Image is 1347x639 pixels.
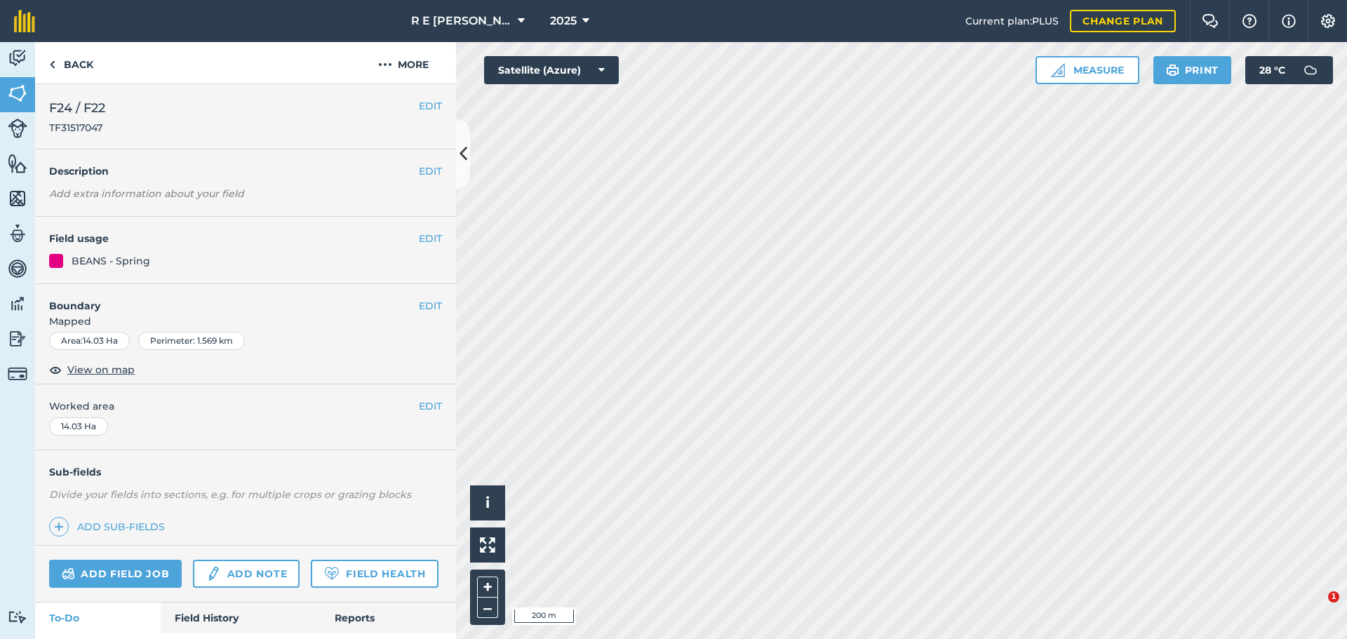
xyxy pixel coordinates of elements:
[1245,56,1333,84] button: 28 °C
[1153,56,1232,84] button: Print
[311,560,438,588] a: Field Health
[193,560,300,588] a: Add note
[1241,14,1258,28] img: A question mark icon
[54,518,64,535] img: svg+xml;base64,PHN2ZyB4bWxucz0iaHR0cDovL3d3dy53My5vcmcvMjAwMC9zdmciIHdpZHRoPSIxNCIgaGVpZ2h0PSIyNC...
[8,293,27,314] img: svg+xml;base64,PD94bWwgdmVyc2lvbj0iMS4wIiBlbmNvZGluZz0idXRmLTgiPz4KPCEtLSBHZW5lcmF0b3I6IEFkb2JlIE...
[35,314,456,329] span: Mapped
[321,603,456,633] a: Reports
[49,488,411,501] em: Divide your fields into sections, e.g. for multiple crops or grazing blocks
[480,537,495,553] img: Four arrows, one pointing top left, one top right, one bottom right and the last bottom left
[484,56,619,84] button: Satellite (Azure)
[419,98,442,114] button: EDIT
[1070,10,1176,32] a: Change plan
[49,187,244,200] em: Add extra information about your field
[161,603,320,633] a: Field History
[1051,63,1065,77] img: Ruler icon
[477,598,498,618] button: –
[8,119,27,138] img: svg+xml;base64,PD94bWwgdmVyc2lvbj0iMS4wIiBlbmNvZGluZz0idXRmLTgiPz4KPCEtLSBHZW5lcmF0b3I6IEFkb2JlIE...
[419,298,442,314] button: EDIT
[8,610,27,624] img: svg+xml;base64,PD94bWwgdmVyc2lvbj0iMS4wIiBlbmNvZGluZz0idXRmLTgiPz4KPCEtLSBHZW5lcmF0b3I6IEFkb2JlIE...
[1328,591,1339,603] span: 1
[67,362,135,377] span: View on map
[49,361,135,378] button: View on map
[351,42,456,83] button: More
[49,517,170,537] a: Add sub-fields
[8,48,27,69] img: svg+xml;base64,PD94bWwgdmVyc2lvbj0iMS4wIiBlbmNvZGluZz0idXRmLTgiPz4KPCEtLSBHZW5lcmF0b3I6IEFkb2JlIE...
[35,42,107,83] a: Back
[1296,56,1325,84] img: svg+xml;base64,PD94bWwgdmVyc2lvbj0iMS4wIiBlbmNvZGluZz0idXRmLTgiPz4KPCEtLSBHZW5lcmF0b3I6IEFkb2JlIE...
[49,332,130,350] div: Area : 14.03 Ha
[138,332,245,350] div: Perimeter : 1.569 km
[14,10,35,32] img: fieldmargin Logo
[8,258,27,279] img: svg+xml;base64,PD94bWwgdmVyc2lvbj0iMS4wIiBlbmNvZGluZz0idXRmLTgiPz4KPCEtLSBHZW5lcmF0b3I6IEFkb2JlIE...
[8,188,27,209] img: svg+xml;base64,PHN2ZyB4bWxucz0iaHR0cDovL3d3dy53My5vcmcvMjAwMC9zdmciIHdpZHRoPSI1NiIgaGVpZ2h0PSI2MC...
[1320,14,1336,28] img: A cog icon
[8,83,27,104] img: svg+xml;base64,PHN2ZyB4bWxucz0iaHR0cDovL3d3dy53My5vcmcvMjAwMC9zdmciIHdpZHRoPSI1NiIgaGVpZ2h0PSI2MC...
[49,121,105,135] span: TF31517047
[1166,62,1179,79] img: svg+xml;base64,PHN2ZyB4bWxucz0iaHR0cDovL3d3dy53My5vcmcvMjAwMC9zdmciIHdpZHRoPSIxOSIgaGVpZ2h0PSIyNC...
[35,284,419,314] h4: Boundary
[1282,13,1296,29] img: svg+xml;base64,PHN2ZyB4bWxucz0iaHR0cDovL3d3dy53My5vcmcvMjAwMC9zdmciIHdpZHRoPSIxNyIgaGVpZ2h0PSIxNy...
[419,231,442,246] button: EDIT
[49,560,182,588] a: Add field job
[411,13,512,29] span: R E [PERSON_NAME]
[1202,14,1219,28] img: Two speech bubbles overlapping with the left bubble in the forefront
[965,13,1059,29] span: Current plan : PLUS
[378,56,392,73] img: svg+xml;base64,PHN2ZyB4bWxucz0iaHR0cDovL3d3dy53My5vcmcvMjAwMC9zdmciIHdpZHRoPSIyMCIgaGVpZ2h0PSIyNC...
[72,253,150,269] div: BEANS - Spring
[1299,591,1333,625] iframe: Intercom live chat
[1259,56,1285,84] span: 28 ° C
[49,417,108,436] div: 14.03 Ha
[49,361,62,378] img: svg+xml;base64,PHN2ZyB4bWxucz0iaHR0cDovL3d3dy53My5vcmcvMjAwMC9zdmciIHdpZHRoPSIxOCIgaGVpZ2h0PSIyNC...
[477,577,498,598] button: +
[8,364,27,384] img: svg+xml;base64,PD94bWwgdmVyc2lvbj0iMS4wIiBlbmNvZGluZz0idXRmLTgiPz4KPCEtLSBHZW5lcmF0b3I6IEFkb2JlIE...
[49,163,442,179] h4: Description
[419,163,442,179] button: EDIT
[419,398,442,414] button: EDIT
[8,153,27,174] img: svg+xml;base64,PHN2ZyB4bWxucz0iaHR0cDovL3d3dy53My5vcmcvMjAwMC9zdmciIHdpZHRoPSI1NiIgaGVpZ2h0PSI2MC...
[1036,56,1139,84] button: Measure
[206,565,221,582] img: svg+xml;base64,PD94bWwgdmVyc2lvbj0iMS4wIiBlbmNvZGluZz0idXRmLTgiPz4KPCEtLSBHZW5lcmF0b3I6IEFkb2JlIE...
[49,231,419,246] h4: Field usage
[49,56,55,73] img: svg+xml;base64,PHN2ZyB4bWxucz0iaHR0cDovL3d3dy53My5vcmcvMjAwMC9zdmciIHdpZHRoPSI5IiBoZWlnaHQ9IjI0Ii...
[62,565,75,582] img: svg+xml;base64,PD94bWwgdmVyc2lvbj0iMS4wIiBlbmNvZGluZz0idXRmLTgiPz4KPCEtLSBHZW5lcmF0b3I6IEFkb2JlIE...
[35,603,161,633] a: To-Do
[485,494,490,511] span: i
[470,485,505,520] button: i
[49,398,442,414] span: Worked area
[8,223,27,244] img: svg+xml;base64,PD94bWwgdmVyc2lvbj0iMS4wIiBlbmNvZGluZz0idXRmLTgiPz4KPCEtLSBHZW5lcmF0b3I6IEFkb2JlIE...
[550,13,577,29] span: 2025
[8,328,27,349] img: svg+xml;base64,PD94bWwgdmVyc2lvbj0iMS4wIiBlbmNvZGluZz0idXRmLTgiPz4KPCEtLSBHZW5lcmF0b3I6IEFkb2JlIE...
[35,464,456,480] h4: Sub-fields
[49,98,105,118] span: F24 / F22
